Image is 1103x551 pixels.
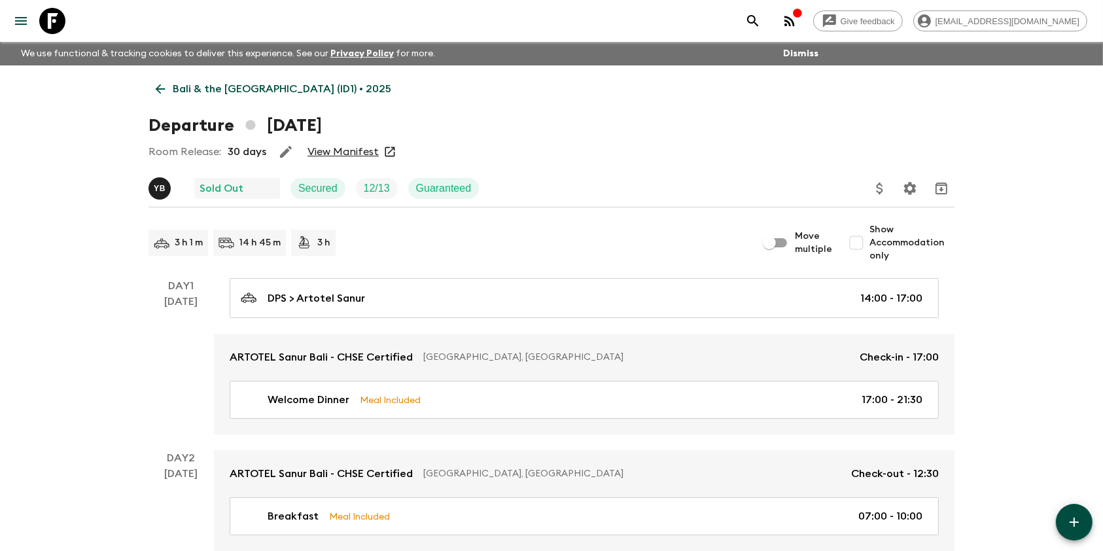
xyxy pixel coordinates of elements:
[268,508,319,524] p: Breakfast
[228,144,266,160] p: 30 days
[867,175,893,202] button: Update Price, Early Bird Discount and Costs
[860,291,922,306] p: 14:00 - 17:00
[795,230,833,256] span: Move multiple
[928,16,1087,26] span: [EMAIL_ADDRESS][DOMAIN_NAME]
[780,44,822,63] button: Dismiss
[230,497,939,535] a: BreakfastMeal Included07:00 - 10:00
[813,10,903,31] a: Give feedback
[173,81,391,97] p: Bali & the [GEOGRAPHIC_DATA] (ID1) • 2025
[149,76,398,102] a: Bali & the [GEOGRAPHIC_DATA] (ID1) • 2025
[175,236,203,249] p: 3 h 1 m
[230,381,939,419] a: Welcome DinnerMeal Included17:00 - 21:30
[330,49,394,58] a: Privacy Policy
[298,181,338,196] p: Secured
[154,183,166,194] p: Y B
[423,467,841,480] p: [GEOGRAPHIC_DATA], [GEOGRAPHIC_DATA]
[268,392,349,408] p: Welcome Dinner
[149,113,322,139] h1: Departure [DATE]
[356,178,398,199] div: Trip Fill
[740,8,766,34] button: search adventures
[858,508,922,524] p: 07:00 - 10:00
[149,450,214,466] p: Day 2
[860,349,939,365] p: Check-in - 17:00
[833,16,902,26] span: Give feedback
[165,294,198,435] div: [DATE]
[851,466,939,482] p: Check-out - 12:30
[16,42,440,65] p: We use functional & tracking cookies to deliver this experience. See our for more.
[897,175,923,202] button: Settings
[149,181,173,192] span: Yogi Bear (Indra Prayogi)
[416,181,472,196] p: Guaranteed
[317,236,330,249] p: 3 h
[149,278,214,294] p: Day 1
[307,145,379,158] a: View Manifest
[8,8,34,34] button: menu
[268,291,365,306] p: DPS > Artotel Sanur
[230,278,939,318] a: DPS > Artotel Sanur14:00 - 17:00
[869,223,954,262] span: Show Accommodation only
[913,10,1087,31] div: [EMAIL_ADDRESS][DOMAIN_NAME]
[290,178,345,199] div: Secured
[149,177,173,200] button: YB
[329,509,390,524] p: Meal Included
[230,466,413,482] p: ARTOTEL Sanur Bali - CHSE Certified
[149,144,221,160] p: Room Release:
[214,450,954,497] a: ARTOTEL Sanur Bali - CHSE Certified[GEOGRAPHIC_DATA], [GEOGRAPHIC_DATA]Check-out - 12:30
[230,349,413,365] p: ARTOTEL Sanur Bali - CHSE Certified
[200,181,243,196] p: Sold Out
[360,393,421,407] p: Meal Included
[928,175,954,202] button: Archive (Completed, Cancelled or Unsynced Departures only)
[423,351,849,364] p: [GEOGRAPHIC_DATA], [GEOGRAPHIC_DATA]
[364,181,390,196] p: 12 / 13
[214,334,954,381] a: ARTOTEL Sanur Bali - CHSE Certified[GEOGRAPHIC_DATA], [GEOGRAPHIC_DATA]Check-in - 17:00
[862,392,922,408] p: 17:00 - 21:30
[239,236,281,249] p: 14 h 45 m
